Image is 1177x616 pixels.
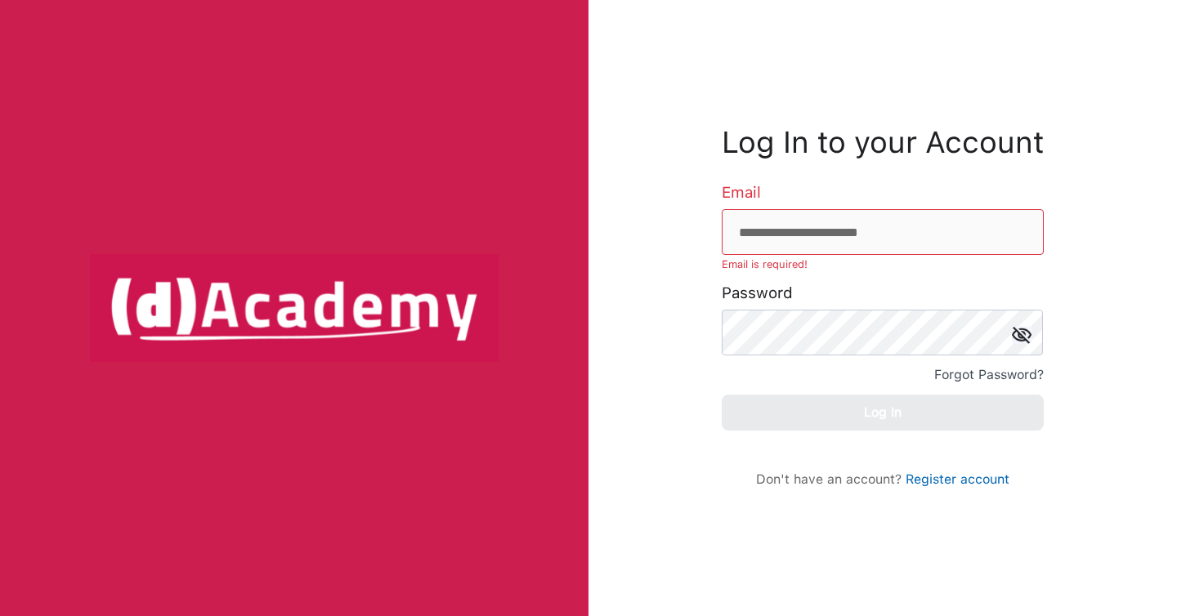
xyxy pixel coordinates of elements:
[738,471,1027,487] div: Don't have an account?
[722,395,1044,431] button: Log In
[722,185,761,201] label: Email
[722,129,1044,156] h3: Log In to your Account
[722,285,793,301] label: Password
[90,254,499,362] img: logo
[722,255,1044,275] p: Email is required!
[906,471,1009,487] a: Register account
[934,364,1044,386] div: Forgot Password?
[1012,326,1032,343] img: icon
